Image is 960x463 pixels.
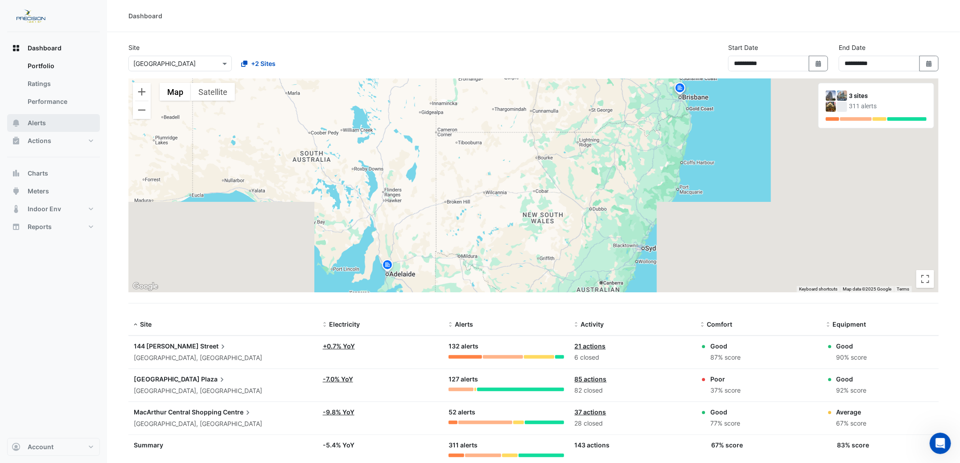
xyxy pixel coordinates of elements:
[7,132,100,150] button: Actions
[380,258,395,274] img: site-pin.svg
[12,44,21,53] app-icon: Dashboard
[28,222,52,231] span: Reports
[799,286,837,292] button: Keyboard shortcuts
[200,341,227,351] span: Street
[575,418,690,429] div: 28 closed
[575,352,690,363] div: 6 closed
[843,287,891,291] span: Map data ©2025 Google
[12,222,21,231] app-icon: Reports
[160,83,191,101] button: Show street map
[836,407,867,417] div: Average
[826,102,836,112] img: MacArthur Central Shopping Centre
[21,57,100,75] a: Portfolio
[140,320,152,328] span: Site
[133,83,151,101] button: Zoom in
[710,374,741,384] div: Poor
[28,187,49,196] span: Meters
[575,375,607,383] a: 85 actions
[223,407,252,417] span: Centre
[581,320,604,328] span: Activity
[7,182,100,200] button: Meters
[575,385,690,396] div: 82 closed
[12,187,21,196] app-icon: Meters
[329,320,360,328] span: Electricity
[836,418,867,429] div: 67% score
[251,59,276,68] span: +2 Sites
[12,205,21,213] app-icon: Indoor Env
[134,353,312,363] div: [GEOGRAPHIC_DATA], [GEOGRAPHIC_DATA]
[12,136,21,145] app-icon: Actions
[455,320,473,328] span: Alerts
[131,281,160,292] img: Google
[826,90,836,101] img: 144 Edward Street
[836,374,867,384] div: Good
[849,102,927,111] div: 311 alerts
[449,407,564,418] div: 52 alerts
[21,93,100,111] a: Performance
[323,408,354,416] a: -9.8% YoY
[12,169,21,178] app-icon: Charts
[836,352,867,363] div: 90% score
[710,352,741,363] div: 87% score
[201,374,227,384] span: Plaza
[897,287,909,291] a: Terms (opens in new tab)
[323,440,438,450] div: -5.4% YoY
[837,440,869,450] div: 83% score
[128,11,162,20] div: Dashboard
[839,43,865,52] label: End Date
[711,440,743,450] div: 67% score
[836,385,867,396] div: 92% score
[323,375,353,383] a: -7.0% YoY
[7,438,100,456] button: Account
[7,200,100,218] button: Indoor Env
[134,386,312,396] div: [GEOGRAPHIC_DATA], [GEOGRAPHIC_DATA]
[849,91,927,101] div: 3 sites
[134,375,200,383] span: [GEOGRAPHIC_DATA]
[235,56,281,71] button: +2 Sites
[191,83,235,101] button: Show satellite imagery
[134,408,222,416] span: MacArthur Central Shopping
[575,440,690,450] div: 143 actions
[28,169,48,178] span: Charts
[11,7,51,25] img: Company Logo
[28,443,54,451] span: Account
[134,441,163,449] span: Summary
[28,119,46,127] span: Alerts
[930,433,951,454] iframe: Intercom live chat
[7,114,100,132] button: Alerts
[134,419,312,429] div: [GEOGRAPHIC_DATA], [GEOGRAPHIC_DATA]
[673,82,687,97] img: site-pin.svg
[707,320,732,328] span: Comfort
[833,320,866,328] span: Equipment
[449,374,564,385] div: 127 alerts
[815,60,823,67] fa-icon: Select Date
[7,164,100,182] button: Charts
[710,418,740,429] div: 77% score
[836,341,867,351] div: Good
[449,440,564,451] div: 311 alerts
[28,44,62,53] span: Dashboard
[728,43,758,52] label: Start Date
[710,341,741,351] div: Good
[7,57,100,114] div: Dashboard
[12,119,21,127] app-icon: Alerts
[575,342,606,350] a: 21 actions
[133,101,151,119] button: Zoom out
[128,43,140,52] label: Site
[28,136,51,145] span: Actions
[134,342,199,350] span: 144 [PERSON_NAME]
[837,90,847,101] img: Adelaide Central Plaza
[449,341,564,352] div: 132 alerts
[710,385,741,396] div: 37% score
[710,407,740,417] div: Good
[916,270,934,288] button: Toggle fullscreen view
[131,281,160,292] a: Click to see this area on Google Maps
[28,205,61,213] span: Indoor Env
[925,60,933,67] fa-icon: Select Date
[575,408,606,416] a: 37 actions
[21,75,100,93] a: Ratings
[323,342,355,350] a: +0.7% YoY
[7,218,100,236] button: Reports
[7,39,100,57] button: Dashboard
